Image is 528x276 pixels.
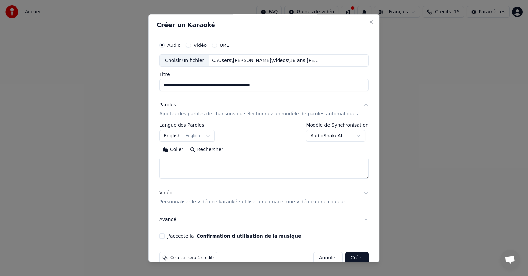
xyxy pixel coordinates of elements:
[159,190,345,206] div: Vidéo
[220,43,229,47] label: URL
[159,97,369,123] button: ParolesAjoutez des paroles de chansons ou sélectionnez un modèle de paroles automatiques
[159,123,215,128] label: Langue des Paroles
[313,252,343,264] button: Annuler
[306,123,369,128] label: Modèle de Synchronisation
[160,55,209,67] div: Choisir un fichier
[197,234,301,239] button: J'accepte la
[159,145,187,155] button: Coller
[157,22,371,28] h2: Créer un Karaoké
[159,185,369,211] button: VidéoPersonnaliser le vidéo de karaoké : utiliser une image, une vidéo ou une couleur
[159,123,369,184] div: ParolesAjoutez des paroles de chansons ou sélectionnez un modèle de paroles automatiques
[170,256,214,261] span: Cela utilisera 4 crédits
[187,145,227,155] button: Rechercher
[346,252,369,264] button: Créer
[167,234,301,239] label: J'accepte la
[210,57,322,64] div: C:\Users\[PERSON_NAME]\Videos\18 ans [PERSON_NAME]\Images - Les démons de minuit (karaoke instrum...
[159,111,358,118] p: Ajoutez des paroles de chansons ou sélectionnez un modèle de paroles automatiques
[159,211,369,229] button: Avancé
[167,43,181,47] label: Audio
[159,102,176,108] div: Paroles
[159,72,369,77] label: Titre
[194,43,207,47] label: Vidéo
[159,199,345,206] p: Personnaliser le vidéo de karaoké : utiliser une image, une vidéo ou une couleur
